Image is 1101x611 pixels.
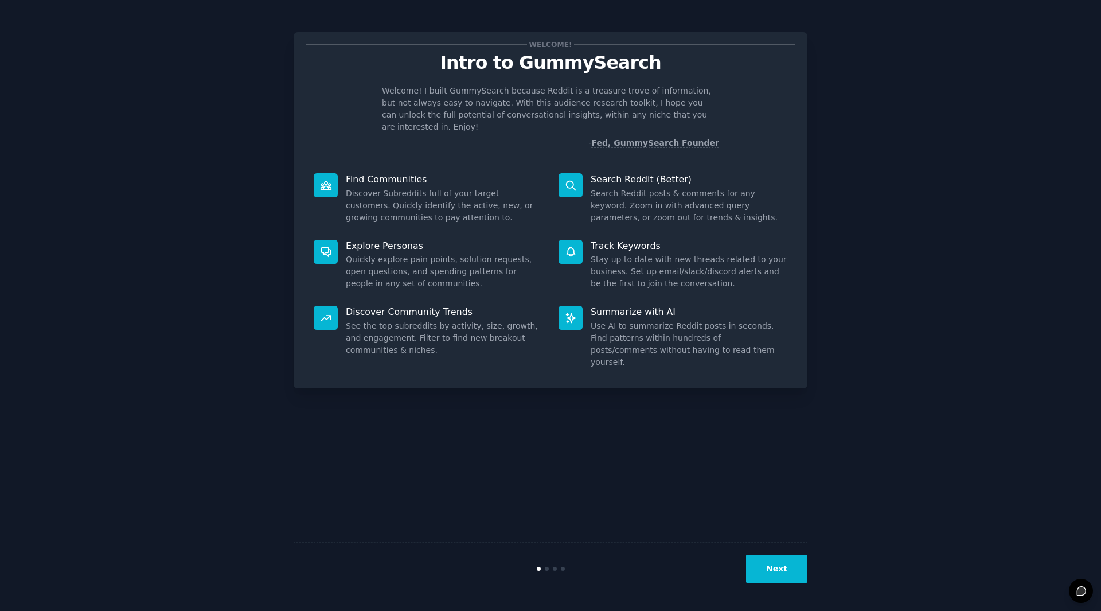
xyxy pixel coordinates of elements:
button: Next [746,555,807,583]
p: Track Keywords [591,240,787,252]
p: Discover Community Trends [346,306,542,318]
dd: Stay up to date with new threads related to your business. Set up email/slack/discord alerts and ... [591,254,787,290]
dd: Discover Subreddits full of your target customers. Quickly identify the active, new, or growing c... [346,188,542,224]
div: - [588,137,719,149]
dd: See the top subreddits by activity, size, growth, and engagement. Filter to find new breakout com... [346,320,542,356]
p: Find Communities [346,173,542,185]
dd: Quickly explore pain points, solution requests, open questions, and spending patterns for people ... [346,254,542,290]
p: Welcome! I built GummySearch because Reddit is a treasure trove of information, but not always ea... [382,85,719,133]
dd: Search Reddit posts & comments for any keyword. Zoom in with advanced query parameters, or zoom o... [591,188,787,224]
dd: Use AI to summarize Reddit posts in seconds. Find patterns within hundreds of posts/comments with... [591,320,787,368]
a: Fed, GummySearch Founder [591,138,719,148]
p: Summarize with AI [591,306,787,318]
span: Welcome! [527,38,574,50]
p: Search Reddit (Better) [591,173,787,185]
p: Explore Personas [346,240,542,252]
p: Intro to GummySearch [306,53,795,73]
